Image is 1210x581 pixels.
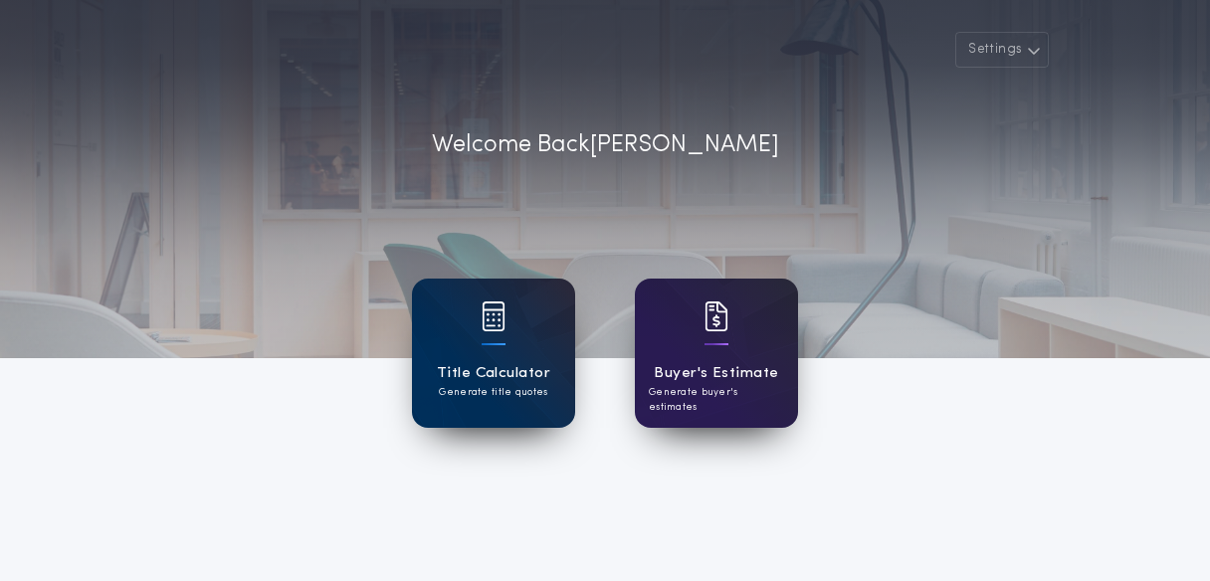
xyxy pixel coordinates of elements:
a: card iconTitle CalculatorGenerate title quotes [412,279,575,428]
img: card icon [482,301,505,331]
img: card icon [705,301,728,331]
p: Generate buyer's estimates [649,385,784,415]
a: card iconBuyer's EstimateGenerate buyer's estimates [635,279,798,428]
p: Welcome Back [PERSON_NAME] [432,127,779,163]
p: Generate title quotes [439,385,547,400]
h1: Title Calculator [437,362,550,385]
h1: Buyer's Estimate [654,362,778,385]
button: Settings [955,32,1049,68]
